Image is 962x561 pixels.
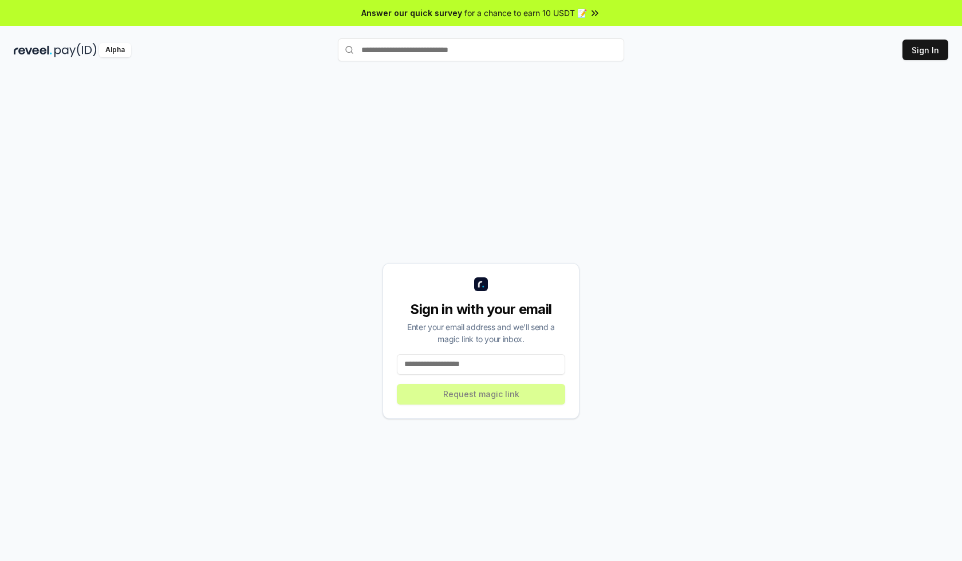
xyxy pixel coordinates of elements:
[54,43,97,57] img: pay_id
[474,277,488,291] img: logo_small
[397,300,565,319] div: Sign in with your email
[902,40,948,60] button: Sign In
[99,43,131,57] div: Alpha
[464,7,587,19] span: for a chance to earn 10 USDT 📝
[397,321,565,345] div: Enter your email address and we’ll send a magic link to your inbox.
[361,7,462,19] span: Answer our quick survey
[14,43,52,57] img: reveel_dark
